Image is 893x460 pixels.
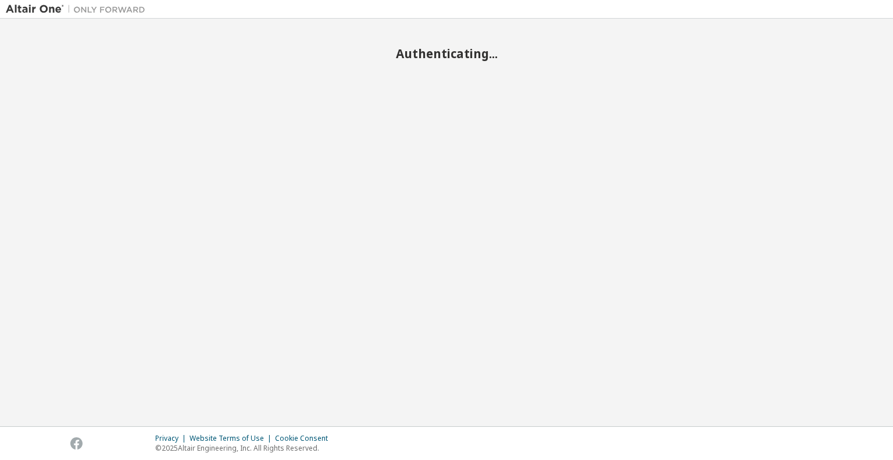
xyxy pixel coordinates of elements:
[6,46,887,61] h2: Authenticating...
[275,434,335,443] div: Cookie Consent
[155,443,335,453] p: © 2025 Altair Engineering, Inc. All Rights Reserved.
[6,3,151,15] img: Altair One
[70,437,83,450] img: facebook.svg
[190,434,275,443] div: Website Terms of Use
[155,434,190,443] div: Privacy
